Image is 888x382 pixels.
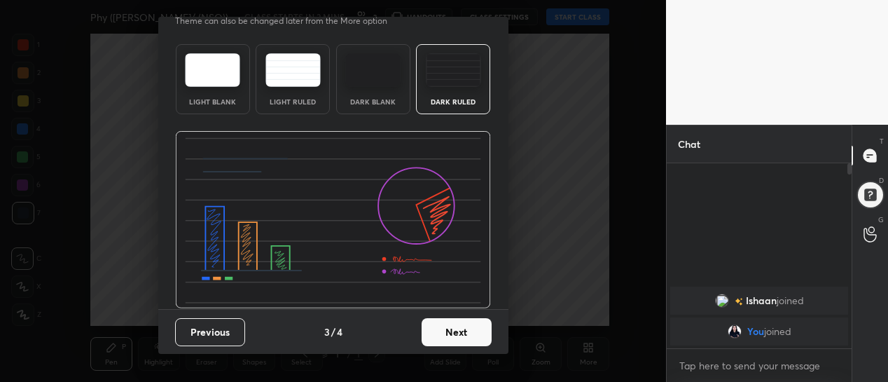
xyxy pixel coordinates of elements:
[345,53,401,87] img: darkTheme.f0cc69e5.svg
[728,325,742,339] img: abfed3403e5940d69db7ef5c0e24dee9.jpg
[185,98,241,105] div: Light Blank
[747,326,764,337] span: You
[426,53,481,87] img: darkRuledTheme.de295e13.svg
[175,15,402,27] p: Theme can also be changed later from the More option
[324,325,330,339] h4: 3
[337,325,342,339] h4: 4
[175,131,491,309] img: darkRuledThemeBanner.864f114c.svg
[331,325,335,339] h4: /
[878,214,884,225] p: G
[265,98,321,105] div: Light Ruled
[777,295,804,306] span: joined
[425,98,481,105] div: Dark Ruled
[764,326,791,337] span: joined
[185,53,240,87] img: lightTheme.e5ed3b09.svg
[345,98,401,105] div: Dark Blank
[667,284,852,348] div: grid
[880,136,884,146] p: T
[735,298,743,306] img: no-rating-badge.077c3623.svg
[175,318,245,346] button: Previous
[715,294,729,308] img: 3
[879,175,884,186] p: D
[667,125,712,163] p: Chat
[422,318,492,346] button: Next
[265,53,321,87] img: lightRuledTheme.5fabf969.svg
[746,295,777,306] span: Ishaan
